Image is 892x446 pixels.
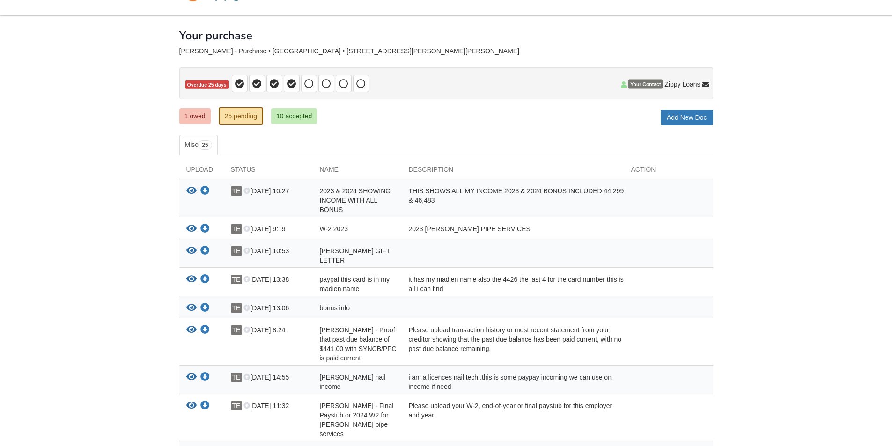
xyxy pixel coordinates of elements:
button: View paypal this card is in my madien name [186,275,197,285]
a: Download TAMMY ELLIS - Proof that past due balance of $441.00 with SYNCB/PPC is paid current [200,327,210,334]
span: W-2 2023 [320,225,348,233]
span: TE [231,325,242,335]
div: [PERSON_NAME] - Purchase • [GEOGRAPHIC_DATA] • [STREET_ADDRESS][PERSON_NAME][PERSON_NAME] [179,47,713,55]
div: it has my madien name also the 4426 the last 4 for the card number this is all i can find [402,275,624,293]
span: [DATE] 10:53 [243,247,289,255]
button: View 2023 & 2024 SHOWING INCOME WITH ALL BONUS [186,186,197,196]
span: [DATE] 13:38 [243,276,289,283]
a: 25 pending [219,107,263,125]
button: View TAMMY ELLIS - Proof that past due balance of $441.00 with SYNCB/PPC is paid current [186,325,197,335]
button: View bonus info [186,303,197,313]
span: [PERSON_NAME] GIFT LETTER [320,247,391,264]
a: 1 owed [179,108,211,124]
button: View TAMMY ELLIS - Final Paystub or 2024 W2 for Stauffer pipe services [186,401,197,411]
div: Description [402,165,624,179]
span: [PERSON_NAME] nail income [320,373,386,390]
span: 2023 & 2024 SHOWING INCOME WITH ALL BONUS [320,187,391,213]
a: Download MARLENE GIFT LETTER [200,248,210,255]
span: [DATE] 11:32 [243,402,289,409]
span: paypal this card is in my madien name [320,276,390,292]
span: [PERSON_NAME] - Proof that past due balance of $441.00 with SYNCB/PPC is paid current [320,326,397,362]
span: TE [231,303,242,313]
a: Download W-2 2023 [200,226,210,233]
span: TE [231,224,242,234]
a: Download TAMMY ELLIS - Final Paystub or 2024 W2 for Stauffer pipe services [200,402,210,410]
div: Name [313,165,402,179]
a: Misc [179,135,218,155]
span: [DATE] 9:19 [243,225,285,233]
button: View MARLENE GIFT LETTER [186,246,197,256]
span: [DATE] 14:55 [243,373,289,381]
div: Status [224,165,313,179]
a: Download tammy nail income [200,374,210,381]
a: Download bonus info [200,305,210,312]
div: THIS SHOWS ALL MY INCOME 2023 & 2024 BONUS INCLUDED 44,299 & 46,483 [402,186,624,214]
span: [DATE] 13:06 [243,304,289,312]
span: TE [231,275,242,284]
span: bonus info [320,304,350,312]
span: TE [231,401,242,410]
span: TE [231,373,242,382]
button: View tammy nail income [186,373,197,382]
h1: Your purchase [179,29,252,42]
span: [DATE] 8:24 [243,326,285,334]
span: [PERSON_NAME] - Final Paystub or 2024 W2 for [PERSON_NAME] pipe services [320,402,394,438]
div: Please upload transaction history or most recent statement from your creditor showing that the pa... [402,325,624,363]
div: Action [624,165,713,179]
span: TE [231,246,242,256]
span: [DATE] 10:27 [243,187,289,195]
div: i am a licences nail tech ,this is some paypay incoming we can use on income if need [402,373,624,391]
span: 25 [198,140,212,150]
div: 2023 [PERSON_NAME] PIPE SERVICES [402,224,624,236]
div: Upload [179,165,224,179]
span: Your Contact [628,80,663,89]
span: TE [231,186,242,196]
button: View W-2 2023 [186,224,197,234]
a: Download 2023 & 2024 SHOWING INCOME WITH ALL BONUS [200,188,210,195]
a: Download paypal this card is in my madien name [200,276,210,284]
div: Please upload your W-2, end-of-year or final paystub for this employer and year. [402,401,624,439]
span: Zippy Loans [664,80,700,89]
a: Add New Doc [661,110,713,125]
a: 10 accepted [271,108,317,124]
span: Overdue 25 days [185,80,229,89]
